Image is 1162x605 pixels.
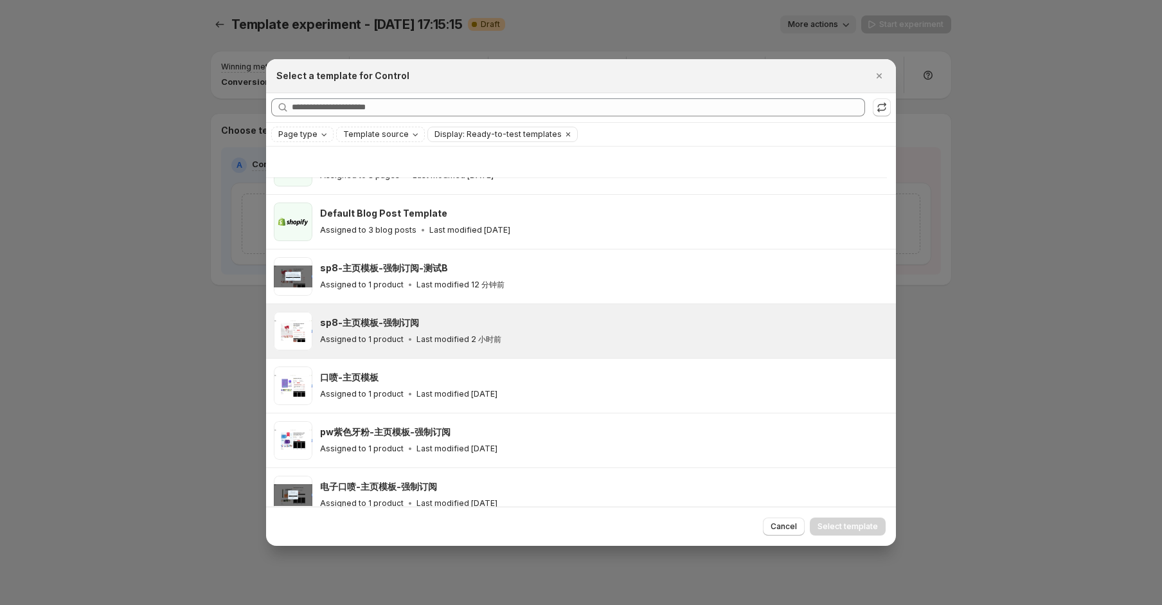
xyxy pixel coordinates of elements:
h2: Select a template for Control [276,69,409,82]
p: Last modified [DATE] [416,389,497,399]
button: Cancel [763,518,805,536]
span: Display: Ready-to-test templates [434,129,562,140]
h3: sp8-主页模板-强制订阅 [320,316,419,329]
button: Page type [272,127,333,141]
h3: 口喷-主页模板 [320,371,379,384]
p: Assigned to 1 product [320,444,404,454]
p: Assigned to 3 blog posts [320,225,416,235]
p: Last modified 2 小时前 [416,334,501,345]
img: Default Blog Post Template [274,203,312,241]
h3: 电子口喷-主页模板-强制订阅 [320,480,437,493]
span: Page type [278,129,317,140]
p: Last modified [DATE] [429,225,510,235]
p: Assigned to 1 product [320,280,404,290]
p: Last modified [DATE] [416,444,497,454]
p: Assigned to 1 product [320,498,404,509]
h3: pw紫色牙粉-主页模板-强制订阅 [320,426,451,438]
button: Display: Ready-to-test templates [428,127,562,141]
p: Last modified [DATE] [416,498,497,509]
button: Template source [337,127,424,141]
p: Last modified 12 分钟前 [416,280,505,290]
p: Assigned to 1 product [320,334,404,345]
span: Cancel [771,521,797,532]
p: Assigned to 1 product [320,389,404,399]
h3: sp8-主页模板-强制订阅-测试B [320,262,448,275]
h3: Default Blog Post Template [320,207,447,220]
span: Template source [343,129,409,140]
